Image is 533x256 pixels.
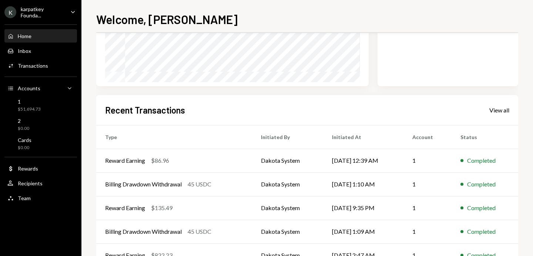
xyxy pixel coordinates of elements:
div: Transactions [18,63,48,69]
h2: Recent Transactions [105,104,185,116]
a: Home [4,29,77,43]
th: Status [452,125,518,149]
div: $0.00 [18,125,29,132]
div: Recipients [18,180,43,186]
div: Cards [18,137,31,143]
div: karpatkey Founda... [21,6,64,18]
td: 1 [403,172,452,196]
a: Recipients [4,176,77,190]
a: 1$51,694.73 [4,96,77,114]
th: Type [96,125,252,149]
div: Billing Drawdown Withdrawal [105,227,182,236]
th: Initiated By [252,125,323,149]
div: $135.49 [151,203,172,212]
div: 2 [18,118,29,124]
h1: Welcome, [PERSON_NAME] [96,12,238,27]
td: Dakota System [252,196,323,220]
td: [DATE] 1:10 AM [323,172,403,196]
div: Completed [467,156,496,165]
div: Completed [467,227,496,236]
div: Completed [467,203,496,212]
div: Inbox [18,48,31,54]
a: Cards$0.00 [4,135,77,152]
td: Dakota System [252,172,323,196]
div: $51,694.73 [18,106,41,112]
div: Team [18,195,31,201]
a: Accounts [4,81,77,95]
a: 2$0.00 [4,115,77,133]
div: Reward Earning [105,203,145,212]
a: Rewards [4,162,77,175]
div: 1 [18,98,41,105]
th: Initiated At [323,125,403,149]
div: View all [489,107,509,114]
div: Completed [467,180,496,189]
a: View all [489,106,509,114]
td: 1 [403,149,452,172]
div: Rewards [18,165,38,172]
td: 1 [403,220,452,243]
div: Accounts [18,85,40,91]
div: 45 USDC [188,180,211,189]
div: $0.00 [18,145,31,151]
td: Dakota System [252,149,323,172]
td: [DATE] 9:35 PM [323,196,403,220]
td: 1 [403,196,452,220]
a: Inbox [4,44,77,57]
td: [DATE] 1:09 AM [323,220,403,243]
a: Team [4,191,77,205]
div: Reward Earning [105,156,145,165]
div: 45 USDC [188,227,211,236]
a: Transactions [4,59,77,72]
td: Dakota System [252,220,323,243]
div: $86.96 [151,156,169,165]
td: [DATE] 12:39 AM [323,149,403,172]
th: Account [403,125,452,149]
div: K [4,6,16,18]
div: Home [18,33,31,39]
div: Billing Drawdown Withdrawal [105,180,182,189]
